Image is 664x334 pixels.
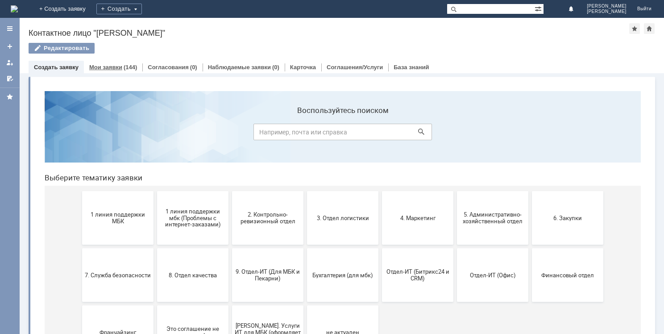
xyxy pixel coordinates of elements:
[45,107,116,161] button: 1 линия поддержки МБК
[629,23,640,34] div: Добавить в избранное
[272,64,279,71] div: (0)
[47,188,113,194] span: 7. Служба безопасности
[195,164,266,218] button: 9. Отдел-ИТ (Для МБК и Пекарни)
[89,64,122,71] a: Мои заявки
[45,164,116,218] button: 7. Служба безопасности
[197,127,263,141] span: 2. Контрольно-ревизионный отдел
[3,39,17,54] a: Создать заявку
[45,221,116,275] button: Франчайзинг
[347,184,413,198] span: Отдел-ИТ (Битрикс24 и CRM)
[587,4,627,9] span: [PERSON_NAME]
[7,89,603,98] header: Выберите тематику заявки
[327,64,383,71] a: Соглашения/Услуги
[120,107,191,161] button: 1 линия поддержки мбк (Проблемы с интернет-заказами)
[422,127,488,141] span: 5. Административно-хозяйственный отдел
[587,9,627,14] span: [PERSON_NAME]
[197,238,263,258] span: [PERSON_NAME]. Услуги ИТ для МБК (оформляет L1)
[3,55,17,70] a: Мои заявки
[120,164,191,218] button: 8. Отдел качества
[208,64,271,71] a: Наблюдаемые заявки
[290,64,316,71] a: Карточка
[195,221,266,275] button: [PERSON_NAME]. Услуги ИТ для МБК (оформляет L1)
[272,245,338,251] span: не актуален
[96,4,142,14] div: Создать
[272,130,338,137] span: 3. Отдел логистики
[272,188,338,194] span: Бухгалтерия (для мбк)
[11,5,18,13] a: Перейти на домашнюю страницу
[197,184,263,198] span: 9. Отдел-ИТ (Для МБК и Пекарни)
[270,107,341,161] button: 3. Отдел логистики
[34,64,79,71] a: Создать заявку
[394,64,429,71] a: База знаний
[216,40,394,56] input: Например, почта или справка
[535,4,544,13] span: Расширенный поиск
[3,71,17,86] a: Мои согласования
[270,221,341,275] button: не актуален
[422,188,488,194] span: Отдел-ИТ (Офис)
[122,124,188,144] span: 1 линия поддержки мбк (Проблемы с интернет-заказами)
[344,164,416,218] button: Отдел-ИТ (Битрикс24 и CRM)
[195,107,266,161] button: 2. Контрольно-ревизионный отдел
[47,127,113,141] span: 1 линия поддержки МБК
[47,245,113,251] span: Франчайзинг
[344,107,416,161] button: 4. Маркетинг
[419,107,491,161] button: 5. Административно-хозяйственный отдел
[270,164,341,218] button: Бухгалтерия (для мбк)
[122,188,188,194] span: 8. Отдел качества
[216,22,394,31] label: Воспользуйтесь поиском
[120,221,191,275] button: Это соглашение не активно!
[497,130,563,137] span: 6. Закупки
[124,64,137,71] div: (144)
[190,64,197,71] div: (0)
[419,164,491,218] button: Отдел-ИТ (Офис)
[644,23,655,34] div: Сделать домашней страницей
[148,64,189,71] a: Согласования
[11,5,18,13] img: logo
[494,107,566,161] button: 6. Закупки
[494,164,566,218] button: Финансовый отдел
[347,130,413,137] span: 4. Маркетинг
[497,188,563,194] span: Финансовый отдел
[122,242,188,255] span: Это соглашение не активно!
[29,29,629,38] div: Контактное лицо "[PERSON_NAME]"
